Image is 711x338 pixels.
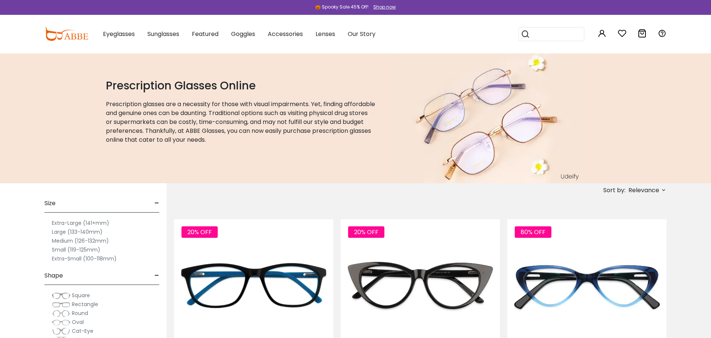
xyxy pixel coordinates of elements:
[154,194,159,212] span: -
[154,267,159,285] span: -
[603,186,625,194] span: Sort by:
[268,30,303,38] span: Accessories
[316,30,335,38] span: Lenses
[72,327,93,335] span: Cat-Eye
[72,292,90,299] span: Square
[147,30,179,38] span: Sunglasses
[103,30,135,38] span: Eyeglasses
[52,319,70,326] img: Oval.png
[370,4,396,10] a: Shop now
[72,309,88,317] span: Round
[628,184,659,197] span: Relevance
[44,267,63,285] span: Shape
[52,236,109,245] label: Medium (126-132mm)
[515,226,551,238] span: 80% OFF
[106,100,375,144] p: Prescription glasses are a necessity for those with visual impairments. Yet, finding affordable a...
[52,310,70,317] img: Round.png
[52,254,117,263] label: Extra-Small (100-118mm)
[52,292,70,299] img: Square.png
[72,318,84,326] span: Oval
[72,301,98,308] span: Rectangle
[181,226,218,238] span: 20% OFF
[52,301,70,308] img: Rectangle.png
[231,30,255,38] span: Goggles
[44,27,88,41] img: abbeglasses.com
[192,30,218,38] span: Featured
[394,53,582,183] img: prescription glasses online
[44,194,56,212] span: Size
[348,226,384,238] span: 20% OFF
[348,30,375,38] span: Our Story
[373,4,396,10] div: Shop now
[52,328,70,335] img: Cat-Eye.png
[315,4,368,10] div: 🎃 Spooky Sale 45% Off!
[52,219,109,227] label: Extra-Large (141+mm)
[52,227,103,236] label: Large (133-140mm)
[52,245,100,254] label: Small (119-125mm)
[106,79,375,92] h1: Prescription Glasses Online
